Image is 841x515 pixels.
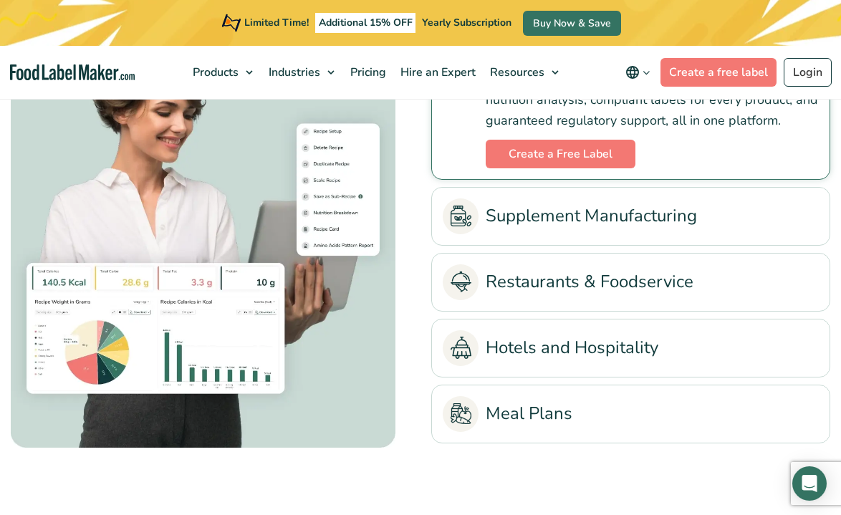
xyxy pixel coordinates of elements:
a: Supplement Manufacturing [443,198,819,234]
span: Hire an Expert [396,64,477,80]
li: Restaurants & Foodservice [431,253,830,312]
span: Industries [264,64,322,80]
div: Open Intercom Messenger [792,466,827,501]
span: Limited Time! [244,16,309,29]
div: Food Manufacturing [11,18,410,448]
a: Resources [481,46,566,99]
p: Streamline your production process with accurate nutrition analysis, compliant labels for every p... [486,69,819,130]
span: Products [188,64,240,80]
li: Hotels and Hospitality [431,319,830,377]
a: Create a free label [660,58,777,87]
span: Pricing [346,64,388,80]
li: Supplement Manufacturing [431,187,830,246]
a: Meal Plans [443,396,819,432]
a: Industries [260,46,342,99]
a: Create a Free Label [486,140,635,168]
li: Meal Plans [431,385,830,443]
a: Products [184,46,260,99]
span: Additional 15% OFF [315,13,416,33]
a: Buy Now & Save [523,11,621,36]
a: Restaurants & Foodservice [443,264,819,300]
a: Hotels and Hospitality [443,330,819,366]
span: Resources [486,64,546,80]
span: Yearly Subscription [422,16,511,29]
a: Login [784,58,832,87]
a: Hire an Expert [392,46,481,99]
a: Pricing [342,46,392,99]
